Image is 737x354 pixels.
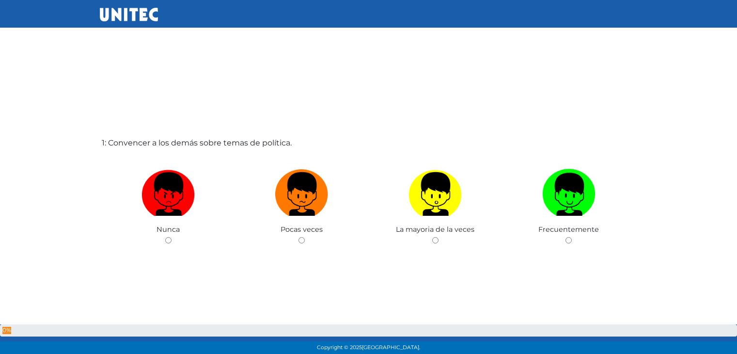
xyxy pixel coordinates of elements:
[542,165,596,216] img: Frecuentemente
[100,8,158,21] img: UNITEC
[157,225,180,234] span: Nunca
[408,165,462,216] img: La mayoria de la veces
[2,327,11,334] div: 0%
[281,225,323,234] span: Pocas veces
[102,137,292,149] label: 1: Convencer a los demás sobre temas de política.
[362,344,420,351] span: [GEOGRAPHIC_DATA].
[396,225,474,234] span: La mayoria de la veces
[538,225,599,234] span: Frecuentemente
[275,165,329,216] img: Pocas veces
[141,165,195,216] img: Nunca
